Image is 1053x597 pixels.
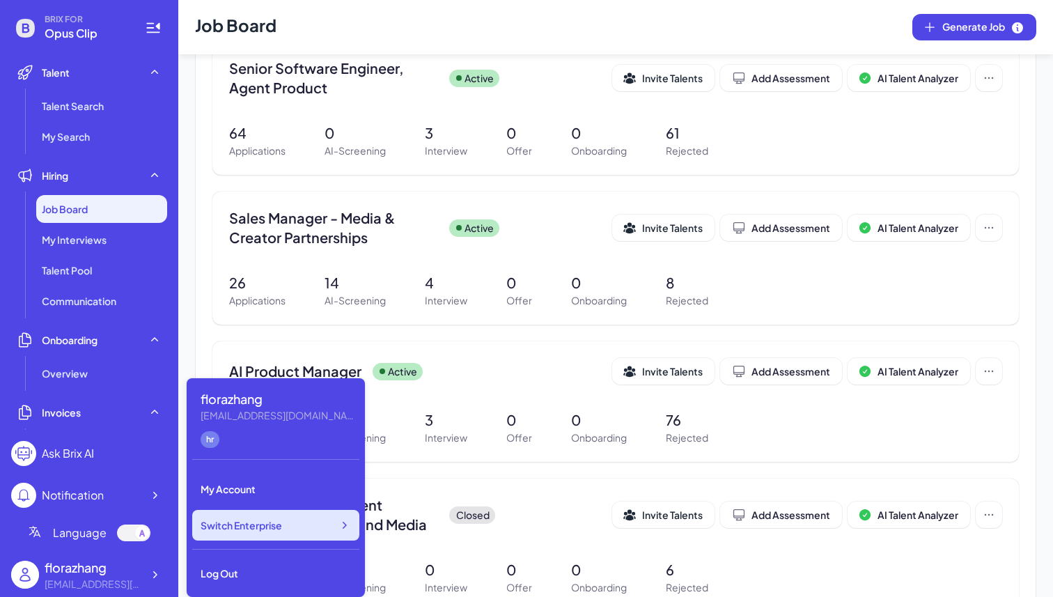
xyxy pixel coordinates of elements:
p: 0 [325,123,386,144]
div: Ask Brix AI [42,445,94,462]
div: Add Assessment [732,364,830,378]
span: Hiring [42,169,68,183]
p: 26 [229,272,286,293]
img: user_logo.png [11,561,39,589]
button: Invite Talents [612,502,715,528]
span: Job Board [42,202,88,216]
span: Opus Clip [45,25,128,42]
button: AI Talent Analyzer [848,65,970,91]
button: Add Assessment [720,215,842,241]
p: Active [465,71,494,86]
span: Invoices [42,405,81,419]
span: Language [53,525,107,541]
button: Invite Talents [612,358,715,385]
p: Interview [425,293,467,308]
p: 8 [666,272,708,293]
span: Senior Software Engineer, Agent Product [229,59,438,98]
button: Invite Talents [612,215,715,241]
p: Interview [425,144,467,158]
button: AI Talent Analyzer [848,502,970,528]
p: 0 [425,559,467,580]
p: 0 [506,559,532,580]
p: 3 [425,410,467,431]
span: Talent Pool [42,263,92,277]
span: AI Talent Analyzer [877,509,958,521]
button: Add Assessment [720,502,842,528]
span: AI Talent Analyzer [877,72,958,84]
p: 14 [325,272,386,293]
div: Add Assessment [732,71,830,85]
p: Active [465,221,494,235]
span: Invite Talents [642,72,703,84]
span: Invite Talents [642,509,703,521]
p: Offer [506,431,532,445]
span: BRIX FOR [45,14,128,25]
div: Log Out [192,558,359,589]
span: AI Talent Analyzer [877,365,958,378]
div: hr [201,431,219,448]
div: Notification [42,487,104,504]
span: Switch Enterprise [201,518,282,532]
span: AI Talent Analyzer [877,222,958,234]
button: Add Assessment [720,358,842,385]
p: Rejected [666,431,708,445]
p: Rejected [666,144,708,158]
p: Interview [425,580,467,595]
p: Onboarding [571,580,627,595]
p: 0 [506,410,532,431]
span: Sales Manager - Media & Creator Partnerships [229,208,438,247]
span: My Search [42,130,90,144]
p: 4 [425,272,467,293]
p: Offer [506,293,532,308]
span: My Interviews [42,233,107,247]
div: Add Assessment [732,508,830,522]
p: 6 [666,559,708,580]
p: 0 [571,410,627,431]
span: Overview [42,366,88,380]
p: Offer [506,580,532,595]
p: AI-Screening [325,144,386,158]
p: Active [388,364,417,379]
p: AI-Screening [325,293,386,308]
p: 76 [666,410,708,431]
div: florazhang@joinbrix.com [201,408,354,423]
p: Rejected [666,580,708,595]
span: Invite Talents [642,365,703,378]
p: Rejected [666,293,708,308]
p: 0 [571,272,627,293]
div: florazhang [45,558,142,577]
span: Onboarding [42,333,97,347]
div: My Account [192,474,359,504]
div: florazhang@joinbrix.com [45,577,142,591]
button: Generate Job [912,14,1036,40]
p: 0 [571,123,627,144]
div: Add Assessment [732,221,830,235]
p: Onboarding [571,431,627,445]
span: Talent [42,65,70,79]
p: Interview [425,431,467,445]
p: Closed [456,508,490,522]
p: Applications [229,293,286,308]
p: Onboarding [571,144,627,158]
p: 0 [506,272,532,293]
p: 61 [666,123,708,144]
button: Invite Talents [612,65,715,91]
span: Generate Job [942,20,1024,35]
p: 0 [506,123,532,144]
button: Add Assessment [720,65,842,91]
p: 0 [571,559,627,580]
button: AI Talent Analyzer [848,215,970,241]
p: Applications [229,144,286,158]
button: AI Talent Analyzer [848,358,970,385]
p: Offer [506,144,532,158]
span: Talent Search [42,99,104,113]
p: Onboarding [571,293,627,308]
span: AI Product Manager [229,362,361,381]
p: 3 [425,123,467,144]
div: florazhang [201,389,354,408]
span: Invite Talents [642,222,703,234]
p: 64 [229,123,286,144]
span: Communication [42,294,116,308]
